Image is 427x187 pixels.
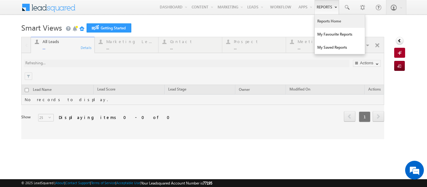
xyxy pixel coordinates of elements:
[315,28,365,41] a: My Favourite Reports
[141,181,212,185] span: Your Leadsquared Account Number is
[55,181,64,185] a: About
[87,23,131,32] a: Getting Started
[21,180,212,186] span: © 2025 LeadSquared | | | | |
[91,181,115,185] a: Terms of Service
[315,41,365,54] a: My Saved Reports
[21,22,62,32] span: Smart Views
[65,181,90,185] a: Contact Support
[116,181,140,185] a: Acceptable Use
[203,181,212,185] span: 77195
[315,15,365,28] a: Reports Home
